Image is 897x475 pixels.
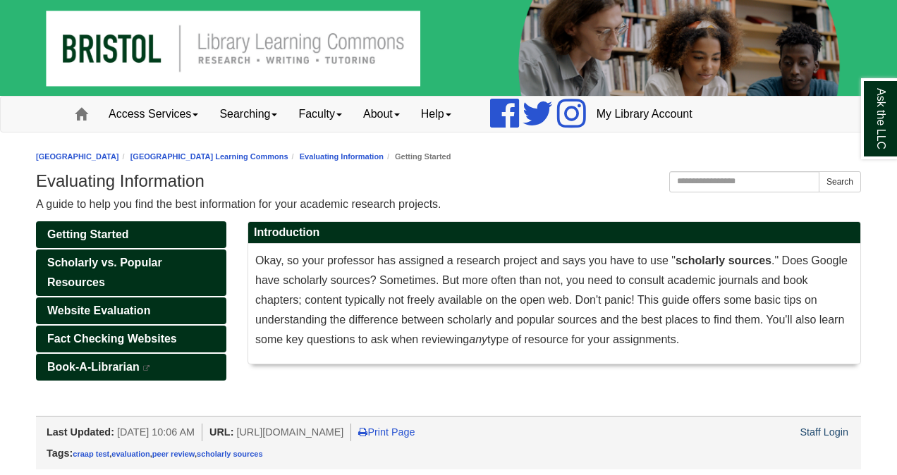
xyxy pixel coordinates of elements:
a: Print Page [358,426,415,438]
span: Tags: [47,448,73,459]
span: Fact Checking Websites [47,333,177,345]
span: Book-A-Librarian [47,361,140,373]
a: My Library Account [586,97,703,132]
button: Search [819,171,861,192]
div: Guide Pages [36,221,226,381]
a: peer review [152,450,195,458]
h2: Introduction [248,222,860,244]
a: Website Evaluation [36,297,226,324]
span: [URL][DOMAIN_NAME] [236,426,343,438]
span: URL: [209,426,233,438]
h1: Evaluating Information [36,171,861,191]
a: About [353,97,410,132]
a: Help [410,97,462,132]
a: Staff Login [800,426,848,438]
span: Okay, so your professor has assigned a research project and says you have to use " ." Does Google... [255,254,848,345]
a: [GEOGRAPHIC_DATA] Learning Commons [130,152,288,161]
nav: breadcrumb [36,150,861,164]
a: Evaluating Information [300,152,384,161]
a: [GEOGRAPHIC_DATA] [36,152,119,161]
a: Getting Started [36,221,226,248]
li: Getting Started [384,150,451,164]
a: evaluation [111,450,149,458]
i: Print Page [358,427,367,437]
span: A guide to help you find the best information for your academic research projects. [36,198,441,210]
span: Website Evaluation [47,304,150,316]
span: Last Updated: [47,426,114,438]
a: Scholarly vs. Popular Resources [36,249,226,296]
i: This link opens in a new window [142,365,151,371]
a: Access Services [98,97,209,132]
span: Getting Started [47,228,129,240]
a: Fact Checking Websites [36,326,226,352]
a: Faculty [288,97,353,132]
a: Book-A-Librarian [36,354,226,381]
strong: scholarly sources [676,254,771,266]
span: Scholarly vs. Popular Resources [47,257,162,288]
a: Searching [209,97,288,132]
span: , , , [73,450,262,458]
a: scholarly sources [197,450,263,458]
em: any [469,333,487,345]
a: craap test [73,450,109,458]
span: [DATE] 10:06 AM [117,426,195,438]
